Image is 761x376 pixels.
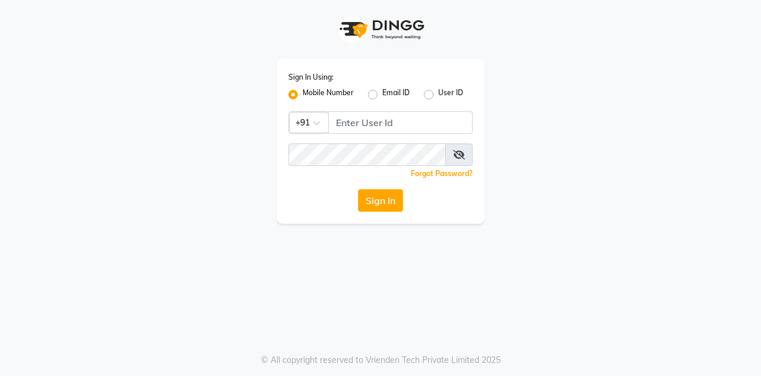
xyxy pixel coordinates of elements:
a: Forgot Password? [411,169,473,178]
button: Sign In [358,189,403,212]
input: Username [328,111,473,134]
img: logo1.svg [333,12,428,47]
label: Email ID [382,87,410,102]
label: User ID [438,87,463,102]
input: Username [288,143,446,166]
label: Mobile Number [303,87,354,102]
label: Sign In Using: [288,72,334,83]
